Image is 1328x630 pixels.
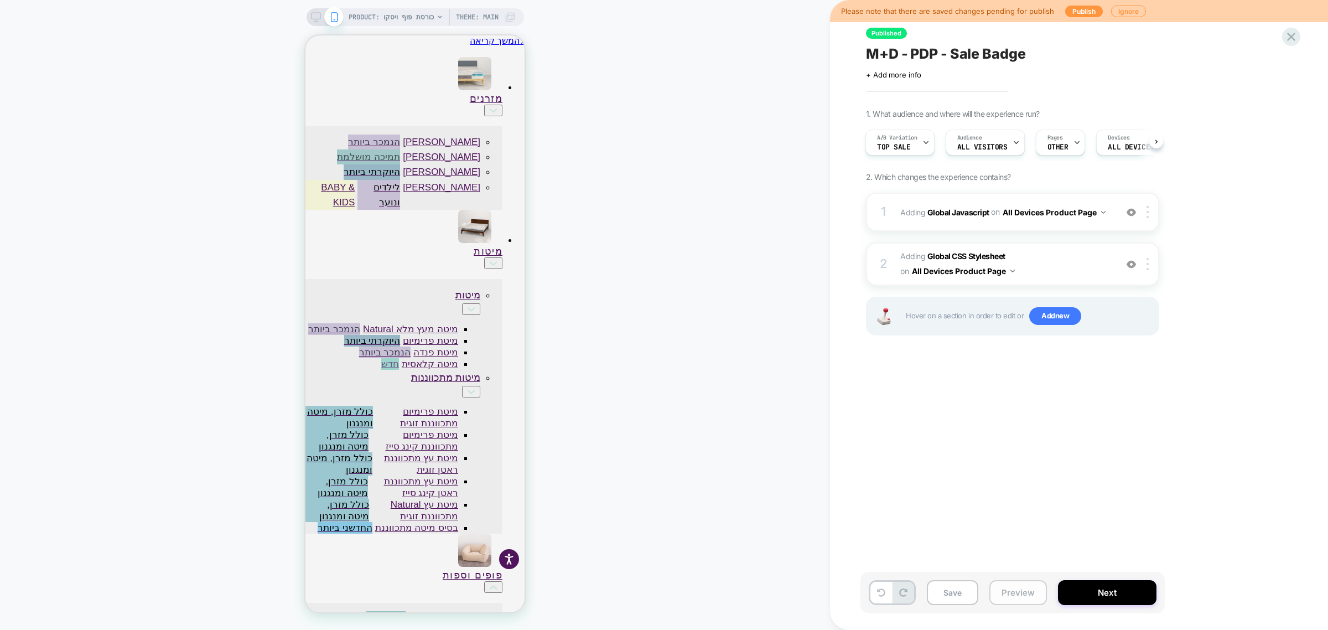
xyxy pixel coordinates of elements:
[877,143,911,151] span: Top Sale
[927,207,989,216] b: Global Javascript
[3,288,55,299] div: הנמכר ביותר
[1147,258,1149,270] img: close
[873,308,895,325] img: Joystick
[54,311,106,323] div: הנמכר ביותר
[927,580,978,605] button: Save
[866,45,1026,62] span: M+D - PDP - Sale Badge
[991,205,999,219] span: on
[1047,143,1068,151] span: OTHER
[906,307,1153,325] span: Hover on a section in order to edit or
[927,251,1005,261] b: Global CSS Stylesheet
[76,323,94,334] div: חדש
[1127,260,1136,269] img: crossed eye
[1065,6,1103,17] button: Publish
[912,263,1015,279] button: All Devices Product Page
[38,129,95,144] div: היוקרתי ביותר
[900,249,1111,279] span: Adding
[61,576,100,591] div: רך ומפנק
[866,109,1039,118] span: 1. What audience and where will the experience run?
[1101,211,1106,214] img: down arrow
[12,487,67,498] div: החדשני ביותר
[878,253,889,275] div: 2
[989,580,1047,605] button: Preview
[877,134,917,142] span: A/B Variation
[1108,134,1129,142] span: Devices
[866,172,1010,182] span: 2. Which changes the experience contains?
[1108,143,1154,151] span: ALL DEVICES
[866,70,921,79] span: + Add more info
[900,204,1111,220] span: Adding
[1147,206,1149,218] img: close
[43,99,95,114] div: הנמכר ביותר
[52,144,95,174] div: לילדים ונוער
[1127,208,1136,217] img: crossed eye
[1010,270,1015,272] img: down arrow
[866,28,907,39] span: Published
[1047,134,1063,142] span: Pages
[900,264,909,278] span: on
[1058,580,1156,605] button: Next
[456,8,499,26] span: Theme: MAIN
[32,114,95,129] div: תמיכה מושלמת
[957,143,1008,151] span: All Visitors
[1029,307,1081,325] span: Add new
[878,201,889,223] div: 1
[1111,6,1146,17] button: Ignore
[957,134,982,142] span: Audience
[349,8,434,26] span: PRODUCT: כורסת פוף ויסקו
[1003,204,1106,220] button: All Devices Product Page
[39,299,95,311] div: היוקרתי ביותר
